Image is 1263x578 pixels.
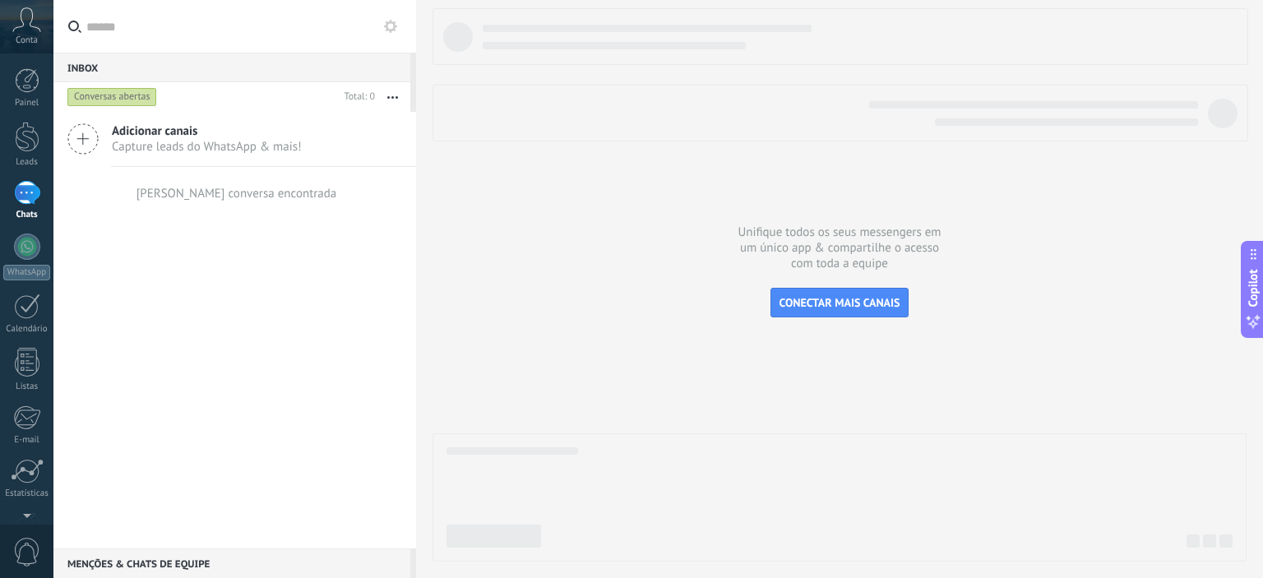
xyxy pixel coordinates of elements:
[16,35,38,46] span: Conta
[112,123,302,139] span: Adicionar canais
[112,139,302,155] span: Capture leads do WhatsApp & mais!
[338,89,375,105] div: Total: 0
[3,265,50,280] div: WhatsApp
[3,488,51,499] div: Estatísticas
[53,548,410,578] div: Menções & Chats de equipe
[136,186,337,201] div: [PERSON_NAME] conversa encontrada
[3,324,51,335] div: Calendário
[3,210,51,220] div: Chats
[375,82,410,112] button: Mais
[3,435,51,446] div: E-mail
[780,295,900,310] span: CONECTAR MAIS CANAIS
[3,381,51,392] div: Listas
[770,288,909,317] button: CONECTAR MAIS CANAIS
[53,53,410,82] div: Inbox
[1245,269,1261,307] span: Copilot
[3,98,51,109] div: Painel
[67,87,157,107] div: Conversas abertas
[3,157,51,168] div: Leads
